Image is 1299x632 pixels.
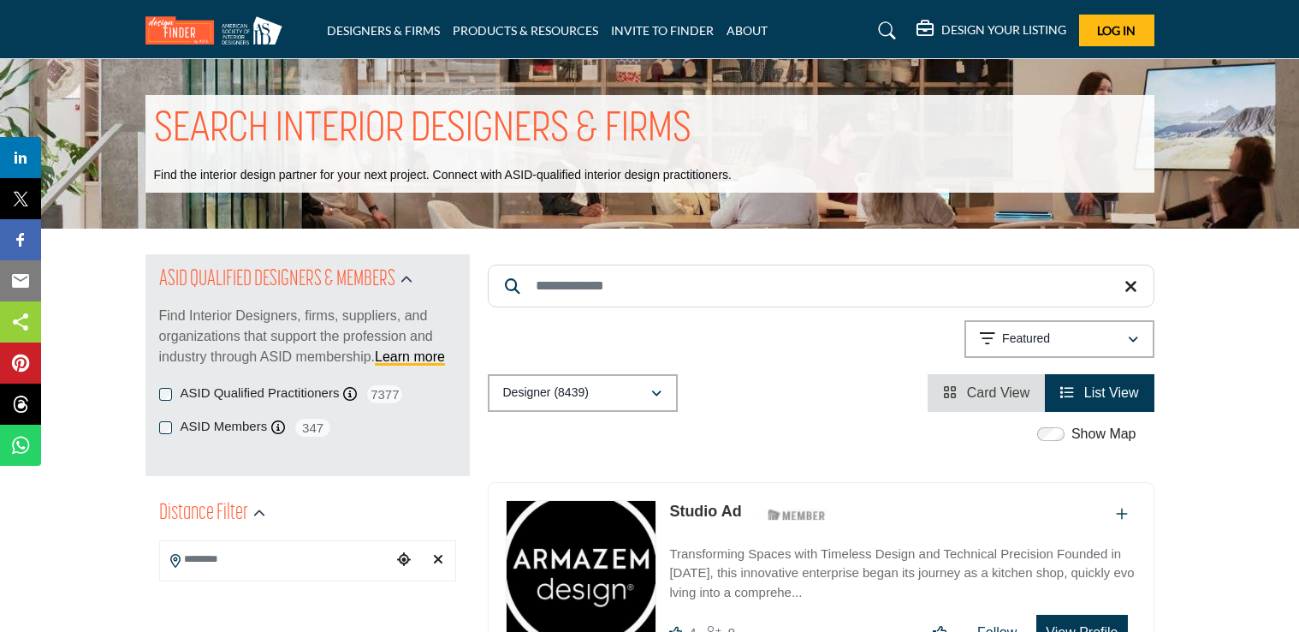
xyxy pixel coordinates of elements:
[160,543,391,576] input: Search Location
[375,349,445,364] a: Learn more
[862,17,907,45] a: Search
[145,16,291,45] img: Site Logo
[727,23,768,38] a: ABOUT
[159,306,456,367] p: Find Interior Designers, firms, suppliers, and organizations that support the profession and indu...
[669,534,1136,603] a: Transforming Spaces with Timeless Design and Technical Precision Founded in [DATE], this innovati...
[154,104,691,157] h1: SEARCH INTERIOR DESIGNERS & FIRMS
[181,384,340,403] label: ASID Qualified Practitioners
[928,374,1045,412] li: Card View
[1079,15,1154,46] button: Log In
[758,504,835,526] img: ASID Members Badge Icon
[1060,385,1138,400] a: View List
[327,23,440,38] a: DESIGNERS & FIRMS
[967,385,1030,400] span: Card View
[453,23,598,38] a: PRODUCTS & RESOURCES
[159,421,172,434] input: ASID Members checkbox
[964,320,1154,358] button: Featured
[488,265,1154,307] input: Search Keyword
[503,385,589,402] p: Designer (8439)
[159,265,395,295] h2: ASID QUALIFIED DESIGNERS & MEMBERS
[1097,23,1136,38] span: Log In
[488,374,678,412] button: Designer (8439)
[611,23,714,38] a: INVITE TO FINDER
[1116,507,1128,522] a: Add To List
[365,384,404,405] span: 7377
[941,22,1066,38] h5: DESIGN YOUR LISTING
[154,167,732,184] p: Find the interior design partner for your next project. Connect with ASID-qualified interior desi...
[391,542,417,579] div: Choose your current location
[916,21,1066,41] div: DESIGN YOUR LISTING
[294,417,332,438] span: 347
[1002,331,1050,348] p: Featured
[159,388,172,401] input: ASID Qualified Practitioners checkbox
[159,498,248,529] h2: Distance Filter
[425,542,451,579] div: Clear search location
[1071,424,1136,444] label: Show Map
[943,385,1029,400] a: View Card
[1045,374,1154,412] li: List View
[181,417,268,437] label: ASID Members
[1084,385,1139,400] span: List View
[669,545,1136,603] p: Transforming Spaces with Timeless Design and Technical Precision Founded in [DATE], this innovati...
[669,503,741,520] a: Studio Ad
[669,500,741,523] p: Studio Ad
